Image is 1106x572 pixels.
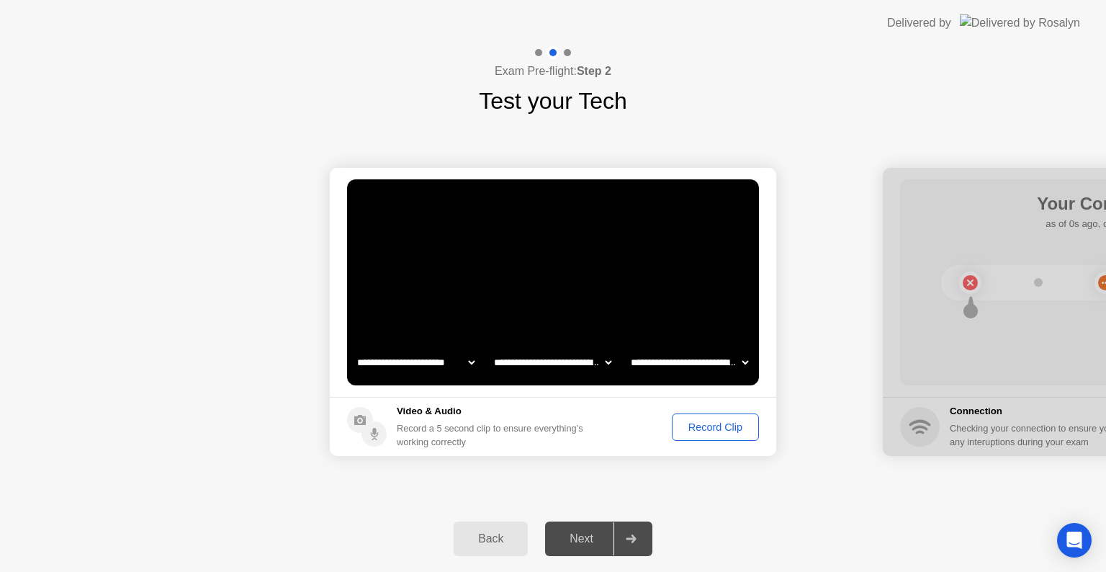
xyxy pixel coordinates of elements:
[397,404,589,419] h5: Video & Audio
[628,348,751,377] select: Available microphones
[495,63,611,80] h4: Exam Pre-flight:
[491,348,614,377] select: Available speakers
[458,532,523,545] div: Back
[672,414,759,441] button: Record Clip
[577,65,611,77] b: Step 2
[354,348,477,377] select: Available cameras
[397,421,589,449] div: Record a 5 second clip to ensure everything’s working correctly
[549,532,613,545] div: Next
[454,522,528,556] button: Back
[479,84,627,118] h1: Test your Tech
[1057,523,1092,558] div: Open Intercom Messenger
[545,522,652,556] button: Next
[960,14,1080,31] img: Delivered by Rosalyn
[887,14,951,32] div: Delivered by
[677,421,754,433] div: Record Clip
